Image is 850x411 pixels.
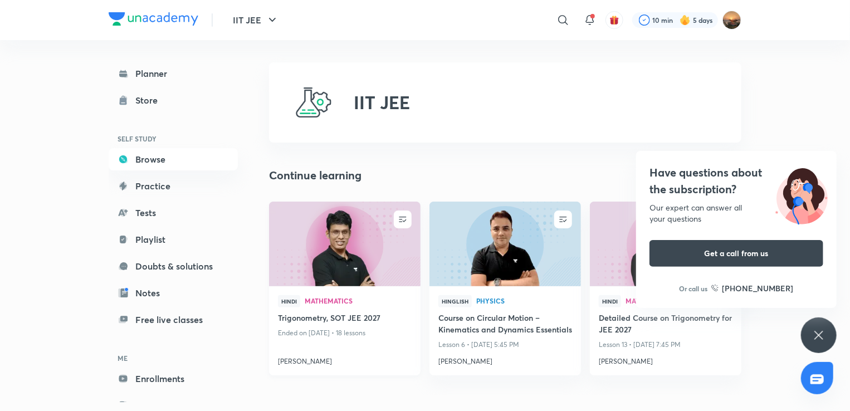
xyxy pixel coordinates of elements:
[476,297,572,305] a: Physics
[649,240,823,267] button: Get a call from us
[429,202,581,286] a: new-thumbnail
[109,228,238,251] a: Playlist
[639,14,650,26] img: check rounded
[109,255,238,277] a: Doubts & solutions
[605,11,623,29] button: avatar
[278,352,412,366] a: [PERSON_NAME]
[438,337,572,352] p: Lesson 6 • [DATE] 5:45 PM
[109,368,238,390] a: Enrollments
[109,349,238,368] h6: ME
[109,175,238,197] a: Practice
[109,129,238,148] h6: SELF STUDY
[278,312,412,326] a: Trigonometry, SOT JEE 2027
[476,297,572,304] span: Physics
[590,202,741,286] a: new-thumbnail
[109,12,198,26] img: Company Logo
[109,148,238,170] a: Browse
[680,283,708,293] p: Or call us
[649,164,823,198] h4: Have questions about the subscription?
[278,295,300,307] span: Hindi
[109,89,238,111] a: Store
[109,62,238,85] a: Planner
[109,309,238,331] a: Free live classes
[438,352,572,366] a: [PERSON_NAME]
[722,11,741,30] img: Anisha Tiwari
[305,297,412,305] a: Mathematics
[109,12,198,28] a: Company Logo
[711,282,794,294] a: [PHONE_NUMBER]
[438,295,472,307] span: Hinglish
[438,312,572,337] a: Course on Circular Motion – Kinematics and Dynamics Essentials
[109,202,238,224] a: Tests
[599,295,621,307] span: Hindi
[609,15,619,25] img: avatar
[649,202,823,224] div: Our expert can answer all your questions
[626,297,732,305] a: Mathematics
[109,282,238,304] a: Notes
[599,337,732,352] p: Lesson 13 • [DATE] 7:45 PM
[269,202,421,286] a: new-thumbnail
[722,282,794,294] h6: [PHONE_NUMBER]
[354,92,410,113] h2: IIT JEE
[305,297,412,304] span: Mathematics
[626,297,732,304] span: Mathematics
[296,85,331,120] img: IIT JEE
[135,94,164,107] div: Store
[428,200,582,287] img: new-thumbnail
[599,312,732,337] a: Detailed Course on Trigonometry for JEE 2027
[278,326,412,340] p: Ended on [DATE] • 18 lessons
[269,167,362,184] h2: Continue learning
[766,164,837,224] img: ttu_illustration_new.svg
[599,352,732,366] a: [PERSON_NAME]
[267,200,422,287] img: new-thumbnail
[680,14,691,26] img: streak
[226,9,286,31] button: IIT JEE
